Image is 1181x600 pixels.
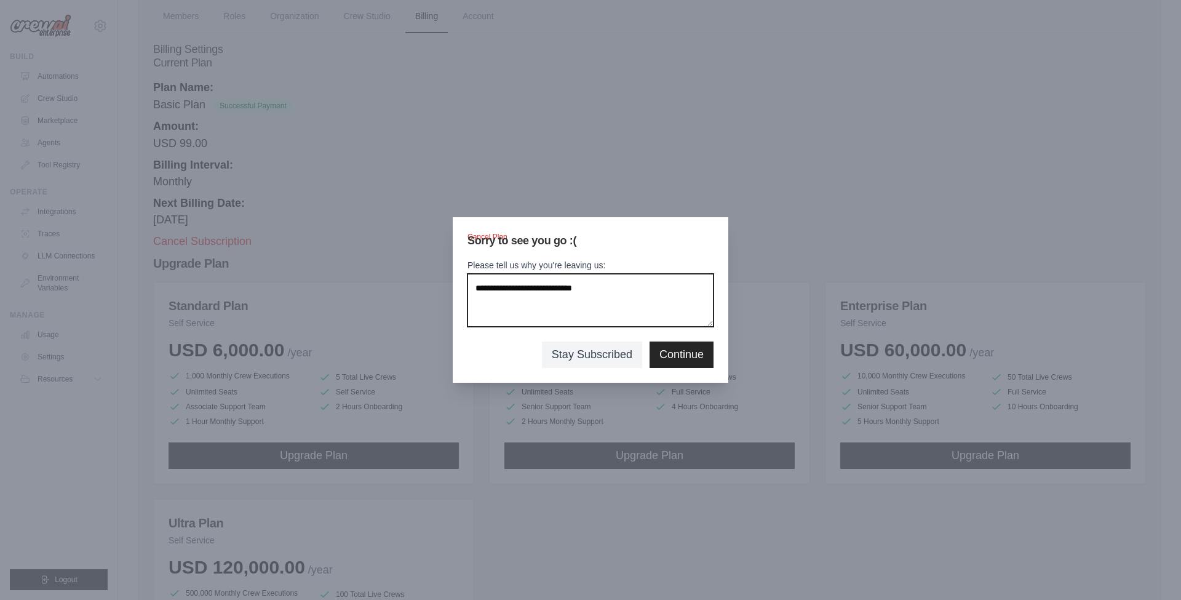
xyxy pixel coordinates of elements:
label: Please tell us why you're leaving us: [467,259,714,271]
h3: Sorry to see you go :( [467,232,714,249]
button: Stay Subscribed [552,346,632,363]
iframe: Chat Widget [1119,541,1181,600]
button: Continue [659,346,704,363]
